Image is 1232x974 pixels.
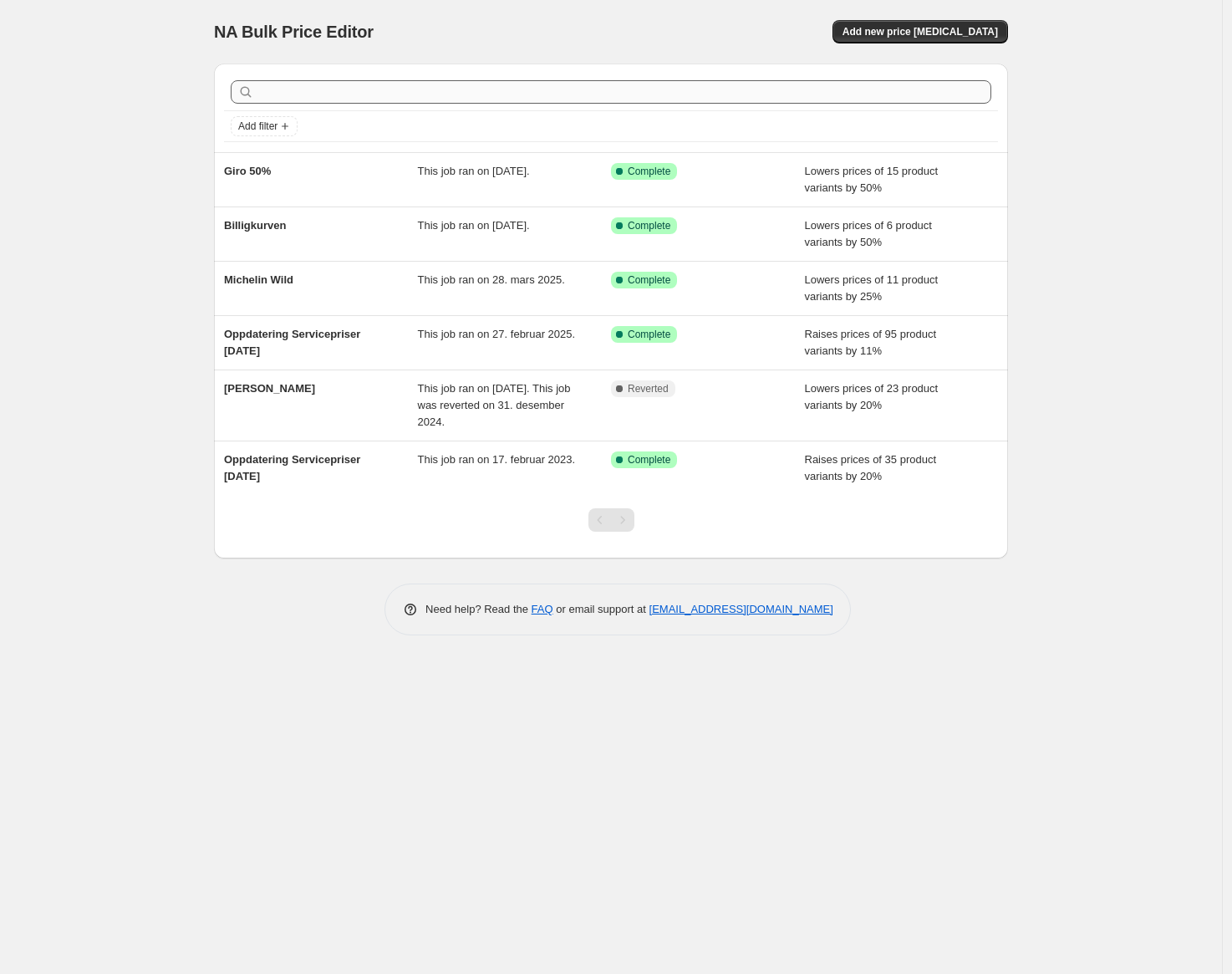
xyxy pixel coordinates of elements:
[805,453,937,482] span: Raises prices of 35 product variants by 20%
[224,219,286,232] span: Billigkurven
[588,508,634,532] nav: Pagination
[224,453,360,482] span: Oppdatering Servicepriser [DATE]
[418,328,576,340] span: This job ran on 27. februar 2025.
[418,165,530,177] span: This job ran on [DATE].
[805,382,939,411] span: Lowers prices of 23 product variants by 20%
[214,23,374,41] span: NA Bulk Price Editor
[418,382,571,428] span: This job ran on [DATE]. This job was reverted on 31. desember 2024.
[553,603,649,615] span: or email support at
[805,273,939,303] span: Lowers prices of 11 product variants by 25%
[224,382,315,395] span: [PERSON_NAME]
[425,603,532,615] span: Need help? Read the
[224,273,293,286] span: Michelin Wild
[238,120,277,133] span: Add filter
[628,273,670,287] span: Complete
[532,603,553,615] a: FAQ
[843,25,998,38] span: Add new price [MEDICAL_DATA]
[805,165,939,194] span: Lowers prices of 15 product variants by 50%
[805,328,937,357] span: Raises prices of 95 product variants by 11%
[628,165,670,178] span: Complete
[231,116,298,136] button: Add filter
[418,453,576,466] span: This job ran on 17. februar 2023.
[224,328,360,357] span: Oppdatering Servicepriser [DATE]
[418,219,530,232] span: This job ran on [DATE].
[832,20,1008,43] button: Add new price [MEDICAL_DATA]
[628,453,670,467] span: Complete
[224,165,271,177] span: Giro 50%
[649,603,833,615] a: [EMAIL_ADDRESS][DOMAIN_NAME]
[628,382,669,395] span: Reverted
[628,219,670,232] span: Complete
[805,219,932,248] span: Lowers prices of 6 product variants by 50%
[418,273,565,286] span: This job ran on 28. mars 2025.
[628,328,670,341] span: Complete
